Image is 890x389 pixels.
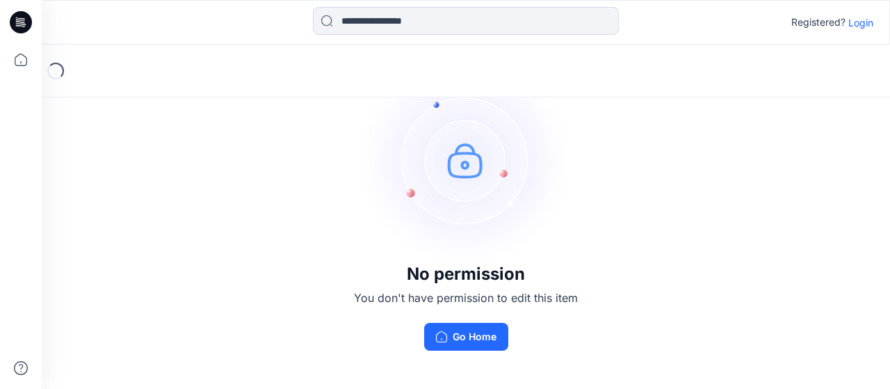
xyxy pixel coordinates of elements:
p: Registered? [791,14,845,31]
p: You don't have permission to edit this item [354,289,578,306]
h3: No permission [354,264,578,284]
img: no-perm.svg [362,56,570,264]
button: Go Home [424,323,508,351]
p: Login [848,15,873,30]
